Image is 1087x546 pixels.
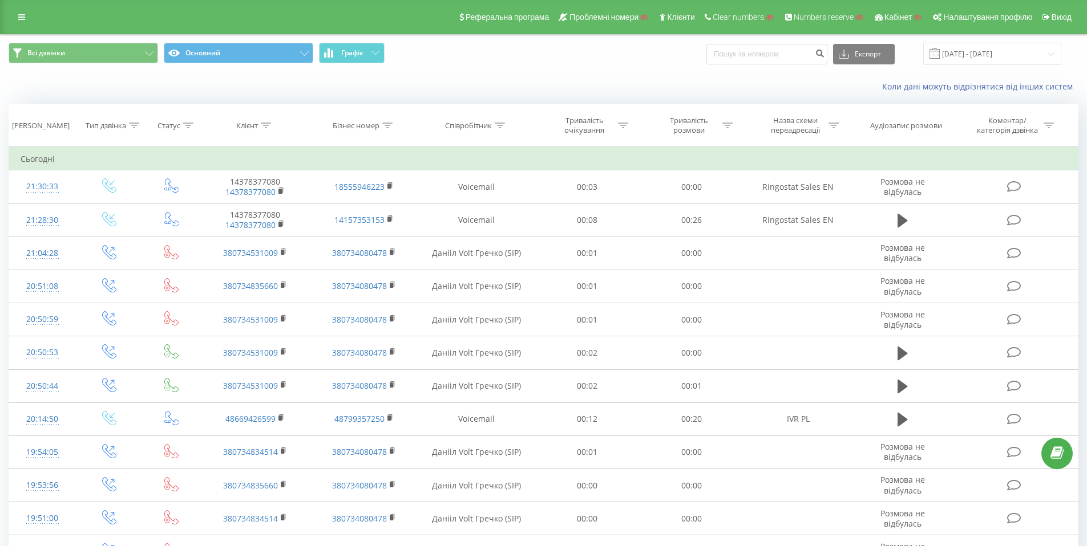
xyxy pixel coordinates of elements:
[332,513,387,524] a: 380734080478
[418,435,535,468] td: Данііл Volt Гречко (SIP)
[535,203,640,237] td: 00:08
[640,369,744,402] td: 00:01
[640,203,744,237] td: 00:26
[332,446,387,457] a: 380734080478
[418,303,535,336] td: Данііл Volt Гречко (SIP)
[418,369,535,402] td: Данііл Volt Гречко (SIP)
[640,502,744,535] td: 00:00
[223,247,278,258] a: 380734531009
[535,402,640,435] td: 00:12
[332,347,387,358] a: 380734080478
[418,237,535,270] td: Данііл Volt Гречко (SIP)
[535,170,640,203] td: 00:03
[21,308,64,331] div: 20:50:59
[743,203,852,237] td: Ringostat Sales EN
[223,446,278,457] a: 380734834514
[880,474,925,495] span: Розмова не відбулась
[640,469,744,502] td: 00:00
[201,170,309,203] td: 14378377080
[223,480,278,491] a: 380734835660
[21,275,64,298] div: 20:51:08
[225,219,276,230] a: 14378377080
[21,375,64,397] div: 20:50:44
[535,435,640,468] td: 00:01
[882,81,1078,92] a: Коли дані можуть відрізнятися вiд інших систем
[332,480,387,491] a: 380734080478
[236,121,258,131] div: Клієнт
[743,402,852,435] td: IVR PL
[418,336,535,369] td: Данііл Volt Гречко (SIP)
[535,369,640,402] td: 00:02
[943,13,1032,22] span: Налаштування профілю
[157,121,180,131] div: Статус
[667,13,695,22] span: Клієнти
[223,380,278,391] a: 380734531009
[880,508,925,529] span: Розмова не відбулась
[86,121,126,131] div: Тип дзвінка
[9,148,1078,170] td: Сьогодні
[334,181,385,192] a: 18555946223
[223,314,278,325] a: 380734531009
[341,49,363,57] span: Графік
[535,237,640,270] td: 00:01
[884,13,912,22] span: Кабінет
[1052,13,1072,22] span: Вихід
[332,280,387,291] a: 380734080478
[21,441,64,463] div: 19:54:05
[535,502,640,535] td: 00:00
[880,441,925,462] span: Розмова не відбулась
[418,170,535,203] td: Voicemail
[640,270,744,303] td: 00:00
[640,435,744,468] td: 00:00
[535,270,640,303] td: 00:01
[794,13,854,22] span: Numbers reserve
[9,43,158,63] button: Всі дзвінки
[880,275,925,296] span: Розмова не відбулась
[418,469,535,502] td: Данііл Volt Гречко (SIP)
[332,380,387,391] a: 380734080478
[640,237,744,270] td: 00:00
[225,413,276,424] a: 48669426599
[833,44,895,64] button: Експорт
[21,408,64,430] div: 20:14:50
[418,502,535,535] td: Данііл Volt Гречко (SIP)
[21,507,64,529] div: 19:51:00
[640,402,744,435] td: 00:20
[658,116,720,135] div: Тривалість розмови
[201,203,309,237] td: 14378377080
[640,170,744,203] td: 00:00
[870,121,942,131] div: Аудіозапис розмови
[466,13,549,22] span: Реферальна програма
[332,314,387,325] a: 380734080478
[554,116,615,135] div: Тривалість очікування
[535,336,640,369] td: 00:02
[418,402,535,435] td: Voicemail
[713,13,764,22] span: Clear numbers
[569,13,639,22] span: Проблемні номери
[223,280,278,291] a: 380734835660
[21,176,64,198] div: 21:30:33
[880,309,925,330] span: Розмова не відбулась
[640,303,744,336] td: 00:00
[880,176,925,197] span: Розмова не відбулась
[535,469,640,502] td: 00:00
[225,186,276,197] a: 14378377080
[164,43,313,63] button: Основний
[27,48,65,58] span: Всі дзвінки
[12,121,70,131] div: [PERSON_NAME]
[21,242,64,264] div: 21:04:28
[706,44,827,64] input: Пошук за номером
[333,121,379,131] div: Бізнес номер
[21,341,64,364] div: 20:50:53
[640,336,744,369] td: 00:00
[334,413,385,424] a: 48799357250
[418,203,535,237] td: Voicemail
[974,116,1041,135] div: Коментар/категорія дзвінка
[223,347,278,358] a: 380734531009
[418,270,535,303] td: Данііл Volt Гречко (SIP)
[743,170,852,203] td: Ringostat Sales EN
[765,116,826,135] div: Назва схеми переадресації
[334,214,385,225] a: 14157353153
[332,247,387,258] a: 380734080478
[21,474,64,496] div: 19:53:56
